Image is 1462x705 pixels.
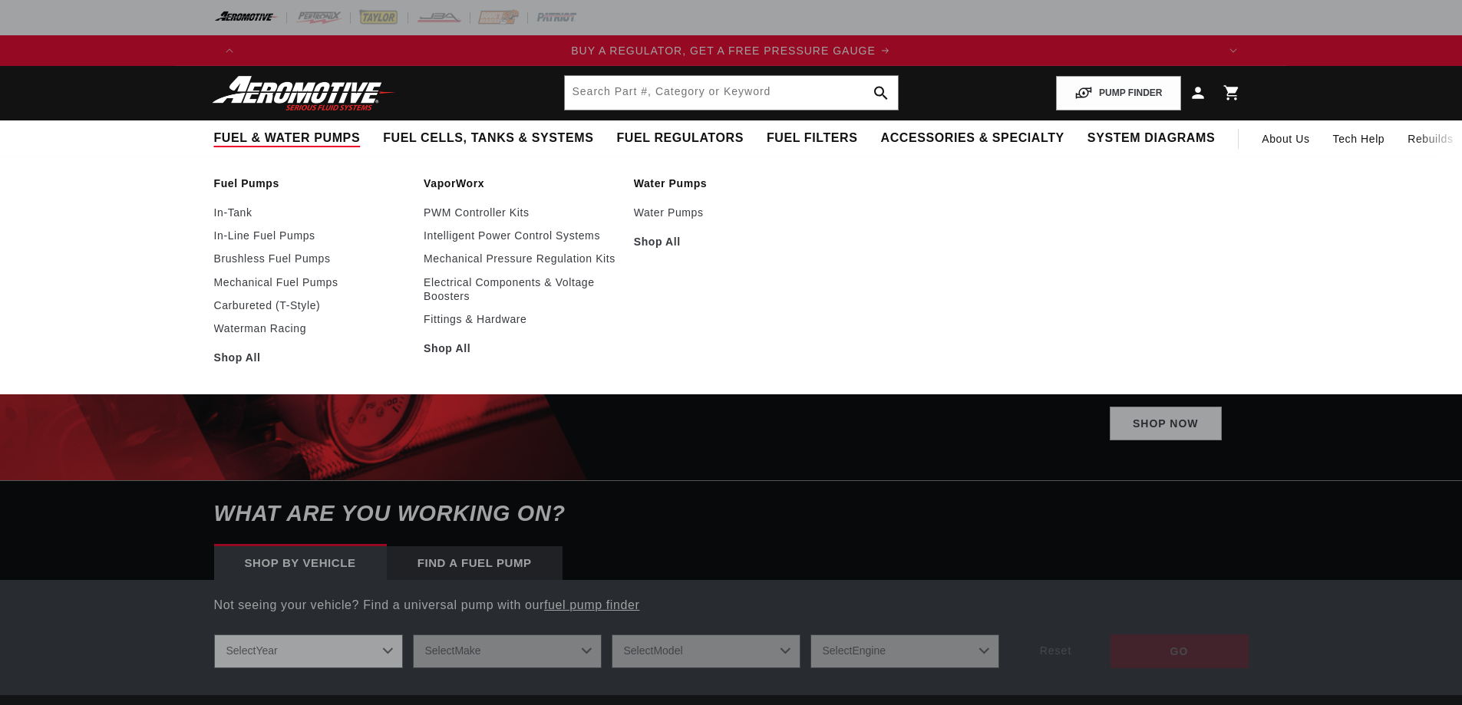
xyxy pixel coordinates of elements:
span: Accessories & Specialty [881,130,1064,147]
a: fuel pump finder [544,598,639,611]
summary: Fuel & Water Pumps [203,120,372,156]
button: PUMP FINDER [1056,76,1180,110]
summary: Tech Help [1322,120,1397,157]
select: Model [612,634,800,668]
a: Fittings & Hardware [424,312,619,326]
a: In-Line Fuel Pumps [214,229,409,242]
div: 1 of 4 [245,42,1218,59]
button: Translation missing: en.sections.announcements.next_announcement [1218,35,1249,66]
span: System Diagrams [1087,130,1215,147]
summary: Fuel Filters [755,120,870,156]
a: Shop All [634,235,829,249]
a: Mechanical Fuel Pumps [214,275,409,289]
select: Make [413,634,602,668]
span: Fuel Cells, Tanks & Systems [383,130,593,147]
span: About Us [1262,133,1309,145]
a: Intelligent Power Control Systems [424,229,619,242]
a: Shop All [214,351,409,364]
button: search button [864,76,898,110]
input: Search by Part Number, Category or Keyword [565,76,898,110]
a: VaporWorx [424,176,619,190]
a: Carbureted (T-Style) [214,298,409,312]
span: Rebuilds [1408,130,1453,147]
button: Translation missing: en.sections.announcements.previous_announcement [214,35,245,66]
span: Fuel Regulators [616,130,743,147]
span: Fuel Filters [767,130,858,147]
summary: Fuel Cells, Tanks & Systems [371,120,605,156]
a: Fuel Pumps [214,176,409,190]
a: BUY A REGULATOR, GET A FREE PRESSURE GAUGE [245,42,1218,59]
slideshow-component: Translation missing: en.sections.announcements.announcement_bar [176,35,1287,66]
a: Brushless Fuel Pumps [214,252,409,265]
div: Find a Fuel Pump [387,546,563,580]
a: Mechanical Pressure Regulation Kits [424,252,619,265]
a: Shop All [424,341,619,355]
summary: Accessories & Specialty [870,120,1076,156]
a: Waterman Racing [214,321,409,335]
a: Shop Now [1110,407,1222,441]
a: In-Tank [214,206,409,219]
img: Aeromotive [208,75,400,111]
p: Not seeing your vehicle? Find a universal pump with our [214,595,1249,615]
span: Fuel & Water Pumps [214,130,361,147]
a: Electrical Components & Voltage Boosters [424,275,619,303]
div: Announcement [245,42,1218,59]
a: About Us [1250,120,1321,157]
span: BUY A REGULATOR, GET A FREE PRESSURE GAUGE [571,44,876,57]
a: Water Pumps [634,206,829,219]
summary: Fuel Regulators [605,120,754,156]
select: Engine [810,634,999,668]
select: Year [214,634,403,668]
a: PWM Controller Kits [424,206,619,219]
div: Shop by vehicle [214,546,387,580]
summary: System Diagrams [1076,120,1226,156]
a: Water Pumps [634,176,829,190]
h6: What are you working on? [176,481,1287,546]
span: Tech Help [1333,130,1385,147]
